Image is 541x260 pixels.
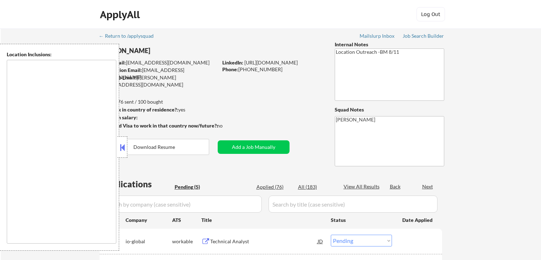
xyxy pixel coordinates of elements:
div: Squad Notes [335,106,444,113]
div: yes [99,106,216,113]
button: Log Out [417,7,445,21]
div: All (183) [298,183,334,191]
div: ATS [172,217,201,224]
strong: Can work in country of residence?: [99,106,178,113]
div: Location Inclusions: [7,51,116,58]
div: JD [317,235,324,248]
div: ApplyAll [100,9,142,21]
div: Pending (5) [175,183,210,191]
div: Next [422,183,434,190]
strong: LinkedIn: [222,59,243,66]
div: Back [390,183,401,190]
div: [PHONE_NUMBER] [222,66,323,73]
div: View All Results [344,183,382,190]
div: Applications [102,180,172,188]
div: Title [201,217,324,224]
input: Search by company (case sensitive) [102,196,262,213]
a: Mailslurp Inbox [360,33,395,40]
button: Add a Job Manually [218,140,290,154]
div: Job Search Builder [403,33,444,38]
div: Applied (76) [256,183,292,191]
div: [PERSON_NAME][EMAIL_ADDRESS][DOMAIN_NAME] [100,74,218,88]
strong: Will need Visa to work in that country now/future?: [100,123,218,129]
div: no [217,122,237,129]
a: [URL][DOMAIN_NAME] [244,59,298,66]
div: Company [126,217,172,224]
input: Search by title (case sensitive) [269,196,437,213]
div: Internal Notes [335,41,444,48]
div: workable [172,238,201,245]
div: Date Applied [402,217,434,224]
div: Status [331,213,392,226]
a: ← Return to /applysquad [99,33,160,40]
div: ← Return to /applysquad [99,33,160,38]
div: Technical Analyst [210,238,318,245]
button: Download Resume [100,139,209,155]
div: Mailslurp Inbox [360,33,395,38]
div: [EMAIL_ADDRESS][DOMAIN_NAME] [100,59,218,66]
div: 76 sent / 100 bought [99,98,218,105]
strong: Phone: [222,66,238,72]
div: [EMAIL_ADDRESS][DOMAIN_NAME] [100,67,218,80]
div: io-global [126,238,172,245]
div: [PERSON_NAME] [100,46,246,55]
